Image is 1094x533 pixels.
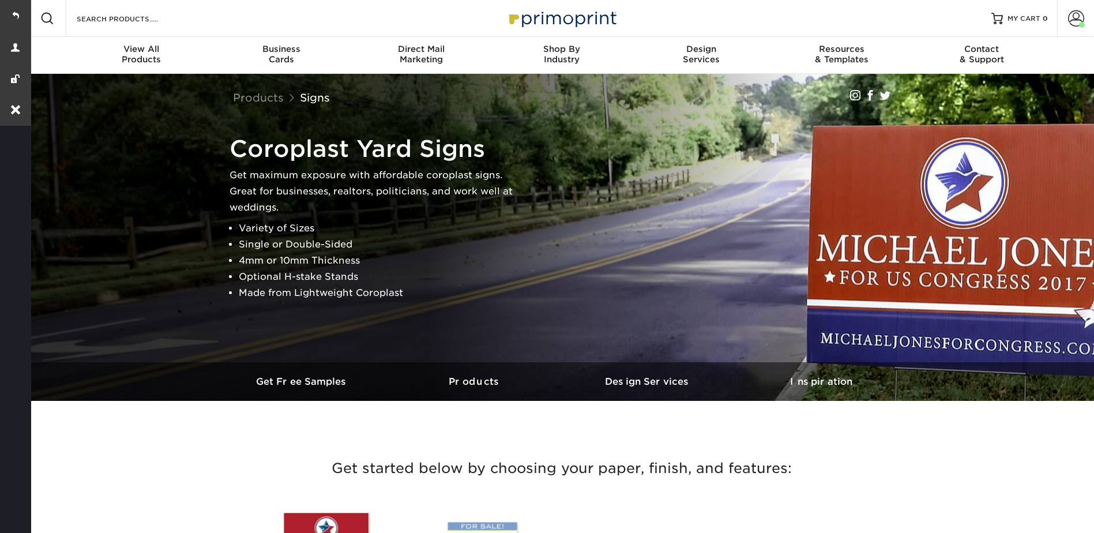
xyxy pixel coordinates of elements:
[239,220,518,237] li: Variety of Sizes
[211,44,351,65] div: Cards
[631,44,772,65] div: Services
[491,37,631,74] a: Shop ByIndustry
[216,376,389,387] h3: Get Free Samples
[239,253,518,269] li: 4mm or 10mm Thickness
[351,44,491,65] div: Marketing
[772,44,912,65] div: & Templates
[631,44,772,54] span: Design
[631,37,772,74] a: DesignServices
[211,44,351,54] span: Business
[211,37,351,74] a: BusinessCards
[772,37,912,74] a: Resources& Templates
[239,237,518,253] li: Single or Double-Sided
[912,44,1052,54] span: Contact
[230,135,518,163] h1: Coroplast Yard Signs
[239,269,518,285] li: Optional H-stake Stands
[76,12,188,25] input: SEARCH PRODUCTS.....
[735,376,908,387] h3: Inspiration
[72,37,212,74] a: View AllProducts
[562,376,735,387] h3: Design Services
[72,44,212,65] div: Products
[562,362,735,401] a: Design Services
[224,442,899,494] h3: Get started below by choosing your paper, finish, and features:
[72,44,212,54] span: View All
[230,167,518,216] p: Get maximum exposure with affordable coroplast signs. Great for businesses, realtors, politicians...
[233,91,284,104] a: Products
[735,362,908,401] a: Inspiration
[389,376,562,387] h3: Products
[491,44,631,65] div: Industry
[1007,14,1040,24] span: MY CART
[351,37,491,74] a: Direct MailMarketing
[912,37,1052,74] a: Contact& Support
[912,44,1052,65] div: & Support
[216,362,389,401] a: Get Free Samples
[389,362,562,401] a: Products
[351,44,491,54] span: Direct Mail
[239,285,518,301] li: Made from Lightweight Coroplast
[504,6,619,31] img: Primoprint
[772,44,912,54] span: Resources
[300,91,330,104] a: Signs
[1043,14,1048,22] span: 0
[491,44,631,54] span: Shop By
